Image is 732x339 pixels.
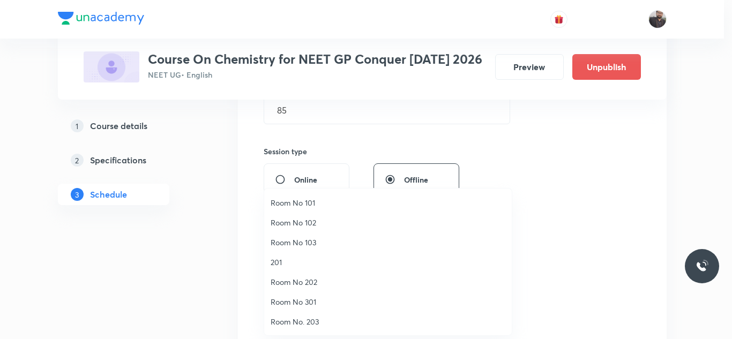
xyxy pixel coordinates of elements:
[271,217,505,228] span: Room No 102
[271,296,505,307] span: Room No 301
[271,316,505,327] span: Room No. 203
[271,237,505,248] span: Room No 103
[271,276,505,288] span: Room No 202
[271,197,505,208] span: Room No 101
[271,257,505,268] span: 201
